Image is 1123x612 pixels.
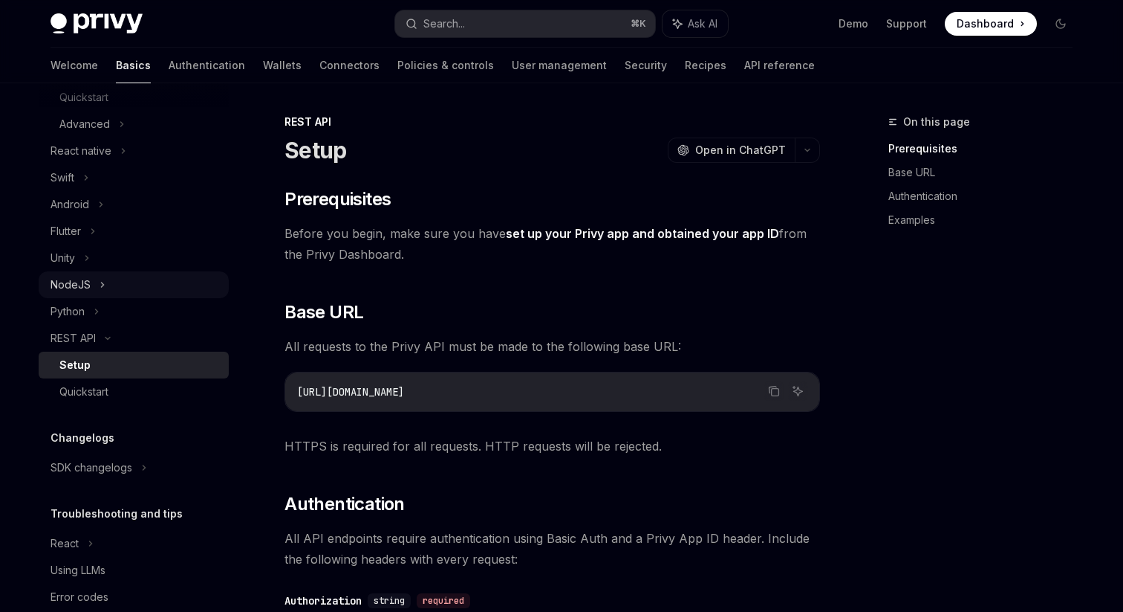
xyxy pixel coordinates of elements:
[284,137,346,164] h1: Setup
[423,15,465,33] div: Search...
[51,505,183,523] h5: Troubleshooting and tips
[51,535,79,553] div: React
[51,48,98,83] a: Welcome
[284,528,820,570] span: All API endpoints require authentication using Basic Auth and a Privy App ID header. Include the ...
[417,593,470,608] div: required
[888,161,1084,184] a: Base URL
[116,48,151,83] a: Basics
[297,385,404,399] span: [URL][DOMAIN_NAME]
[51,13,143,34] img: dark logo
[284,336,820,357] span: All requests to the Privy API must be made to the following base URL:
[945,12,1037,36] a: Dashboard
[395,10,655,37] button: Search...⌘K
[51,588,108,606] div: Error codes
[284,223,820,265] span: Before you begin, make sure you have from the Privy Dashboard.
[284,593,362,608] div: Authorization
[263,48,302,83] a: Wallets
[51,561,105,579] div: Using LLMs
[512,48,607,83] a: User management
[1049,12,1072,36] button: Toggle dark mode
[764,381,784,401] button: Copy the contents from the code block
[695,143,786,158] span: Open in ChatGPT
[39,557,229,584] a: Using LLMs
[284,115,820,129] div: REST API
[888,208,1084,232] a: Examples
[888,137,1084,161] a: Prerequisites
[51,222,81,240] div: Flutter
[51,142,111,160] div: React native
[39,352,229,379] a: Setup
[59,383,108,401] div: Quickstart
[744,48,815,83] a: API reference
[903,113,970,131] span: On this page
[888,184,1084,208] a: Authentication
[51,329,96,347] div: REST API
[663,10,728,37] button: Ask AI
[957,16,1014,31] span: Dashboard
[886,16,927,31] a: Support
[59,356,91,374] div: Setup
[506,226,779,242] a: set up your Privy app and obtained your app ID
[397,48,494,83] a: Policies & controls
[668,138,795,163] button: Open in ChatGPT
[319,48,380,83] a: Connectors
[688,16,717,31] span: Ask AI
[169,48,245,83] a: Authentication
[39,584,229,611] a: Error codes
[51,459,132,477] div: SDK changelogs
[631,18,646,30] span: ⌘ K
[284,436,820,457] span: HTTPS is required for all requests. HTTP requests will be rejected.
[284,492,405,516] span: Authentication
[51,303,85,321] div: Python
[39,379,229,405] a: Quickstart
[51,249,75,267] div: Unity
[788,381,807,401] button: Ask AI
[625,48,667,83] a: Security
[51,169,74,187] div: Swift
[839,16,868,31] a: Demo
[51,429,114,447] h5: Changelogs
[685,48,726,83] a: Recipes
[374,595,405,607] span: string
[284,300,363,324] span: Base URL
[284,187,391,211] span: Prerequisites
[59,115,110,133] div: Advanced
[51,276,91,294] div: NodeJS
[51,196,89,213] div: Android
